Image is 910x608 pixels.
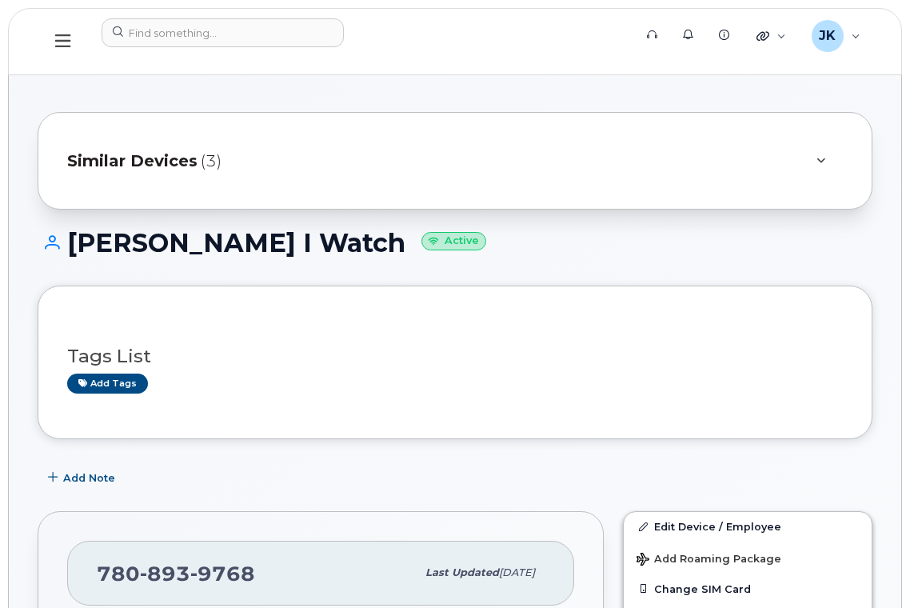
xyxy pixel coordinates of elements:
[67,374,148,394] a: Add tags
[624,574,872,603] button: Change SIM Card
[140,562,190,586] span: 893
[425,566,499,578] span: Last updated
[637,553,781,568] span: Add Roaming Package
[67,150,198,173] span: Similar Devices
[190,562,255,586] span: 9768
[499,566,535,578] span: [DATE]
[67,346,843,366] h3: Tags List
[63,470,115,486] span: Add Note
[624,512,872,541] a: Edit Device / Employee
[421,232,486,250] small: Active
[201,150,222,173] span: (3)
[38,229,872,257] h1: [PERSON_NAME] I Watch
[97,562,255,586] span: 780
[38,463,129,492] button: Add Note
[624,542,872,574] button: Add Roaming Package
